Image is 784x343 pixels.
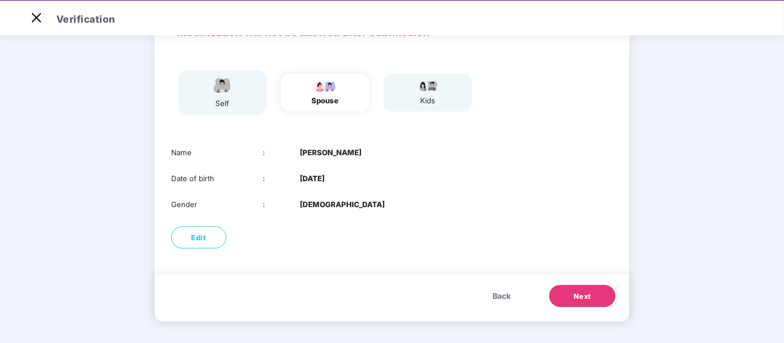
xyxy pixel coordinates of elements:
[414,79,442,92] img: svg+xml;base64,PHN2ZyB4bWxucz0iaHR0cDovL3d3dy53My5vcmcvMjAwMC9zdmciIHdpZHRoPSI3OS4wMzciIGhlaWdodD...
[300,199,385,210] b: [DEMOGRAPHIC_DATA]
[263,147,300,159] div: :
[209,98,236,109] div: self
[192,233,206,244] span: Edit
[171,147,263,159] div: Name
[209,76,236,95] img: svg+xml;base64,PHN2ZyBpZD0iRW1wbG95ZWVfbWFsZSIgeG1sbnM9Imh0dHA6Ly93d3cudzMub3JnLzIwMDAvc3ZnIiB3aW...
[574,291,591,302] span: Next
[300,147,362,159] b: [PERSON_NAME]
[171,173,263,184] div: Date of birth
[481,285,522,307] button: Back
[414,95,442,107] div: kids
[311,79,339,92] img: svg+xml;base64,PHN2ZyB4bWxucz0iaHR0cDovL3d3dy53My5vcmcvMjAwMC9zdmciIHdpZHRoPSI5Ny44OTciIGhlaWdodD...
[263,173,300,184] div: :
[263,199,300,210] div: :
[171,226,226,249] button: Edit
[171,199,263,210] div: Gender
[311,95,339,107] div: spouse
[492,290,511,302] span: Back
[300,173,325,184] b: [DATE]
[549,285,616,307] button: Next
